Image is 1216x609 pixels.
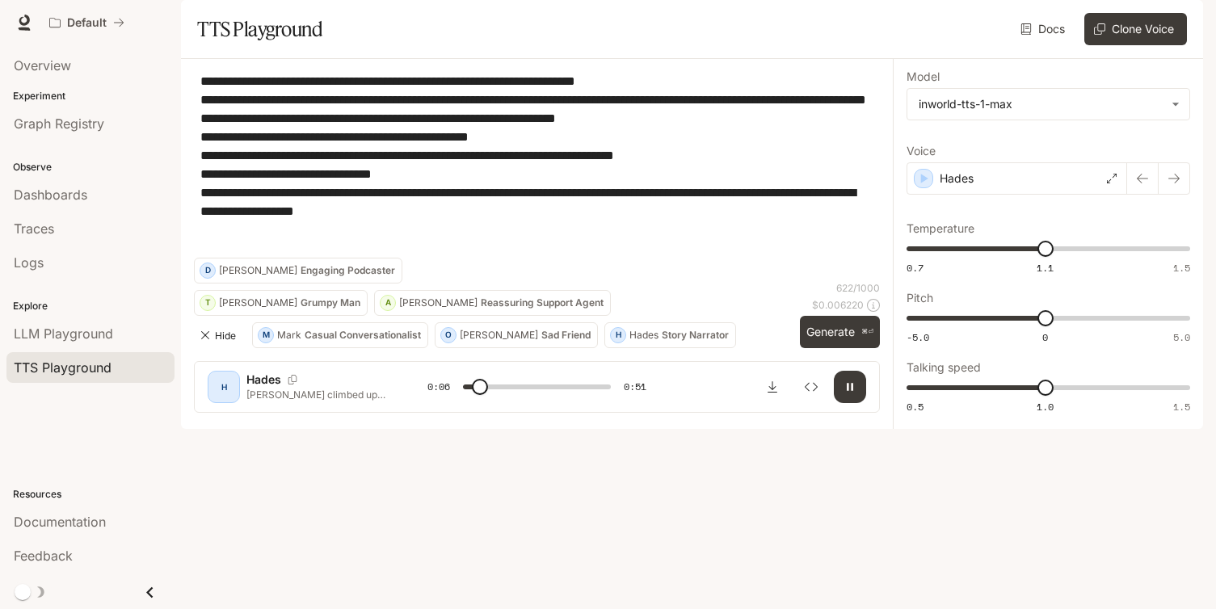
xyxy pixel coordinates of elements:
button: D[PERSON_NAME]Engaging Podcaster [194,258,402,283]
span: 1.0 [1037,400,1054,414]
button: HHadesStory Narrator [604,322,736,348]
div: A [381,290,395,316]
span: 0.7 [907,261,924,275]
span: 0:06 [427,379,450,395]
p: Voice [907,145,936,157]
button: Inspect [795,371,827,403]
div: D [200,258,215,283]
p: ⌘⏎ [861,327,873,337]
div: O [441,322,456,348]
button: Generate⌘⏎ [800,316,880,349]
button: Download audio [756,371,789,403]
div: inworld-tts-1-max [919,96,1163,112]
span: 0 [1042,330,1048,344]
button: A[PERSON_NAME]Reassuring Support Agent [374,290,611,316]
span: -5.0 [907,330,929,344]
div: inworld-tts-1-max [907,89,1189,120]
button: Copy Voice ID [281,375,304,384]
button: O[PERSON_NAME]Sad Friend [435,322,598,348]
p: Pitch [907,292,933,304]
p: [PERSON_NAME] [460,330,538,340]
div: H [211,374,237,400]
p: Reassuring Support Agent [481,298,604,308]
button: Clone Voice [1084,13,1187,45]
button: MMarkCasual Conversationalist [252,322,428,348]
span: 1.1 [1037,261,1054,275]
p: Casual Conversationalist [305,330,421,340]
p: [PERSON_NAME] [219,298,297,308]
p: Hades [629,330,658,340]
p: Grumpy Man [301,298,360,308]
p: Sad Friend [541,330,591,340]
p: Story Narrator [662,330,729,340]
p: [PERSON_NAME] [399,298,478,308]
h1: TTS Playground [197,13,322,45]
button: Hide [194,322,246,348]
p: [PERSON_NAME] [219,266,297,275]
p: Temperature [907,223,974,234]
span: 1.5 [1173,400,1190,414]
p: Hades [940,170,974,187]
span: 0:51 [624,379,646,395]
p: Talking speed [907,362,981,373]
span: 1.5 [1173,261,1190,275]
button: All workspaces [42,6,132,39]
a: Docs [1017,13,1071,45]
p: [PERSON_NAME] climbed up and out of the garbage heap, peeling garbage oﬀ herself. "I told you all... [246,388,389,401]
button: T[PERSON_NAME]Grumpy Man [194,290,368,316]
p: Default [67,16,107,30]
div: T [200,290,215,316]
div: H [611,322,625,348]
span: 0.5 [907,400,924,414]
div: M [259,322,273,348]
p: Engaging Podcaster [301,266,395,275]
p: Hades [246,372,281,388]
p: Mark [277,330,301,340]
p: Model [907,71,940,82]
span: 5.0 [1173,330,1190,344]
